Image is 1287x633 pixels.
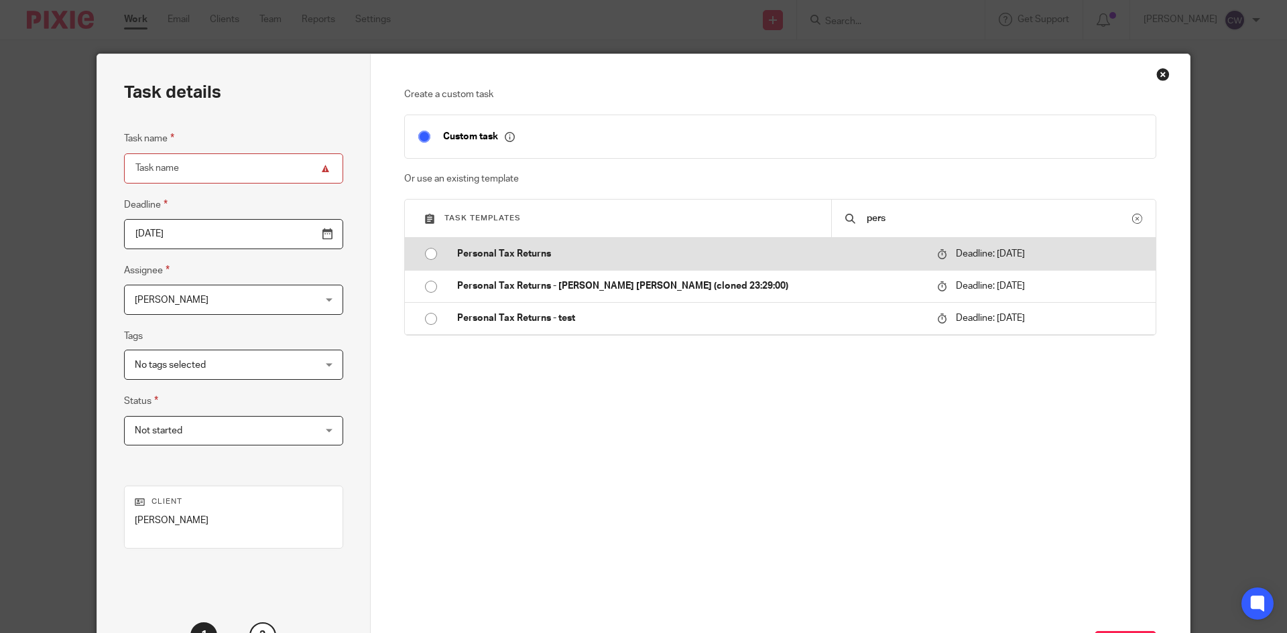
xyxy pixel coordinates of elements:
[124,131,174,146] label: Task name
[124,263,170,278] label: Assignee
[457,311,924,325] p: Personal Tax Returns - test
[404,172,1157,186] p: Or use an existing template
[956,313,1025,323] span: Deadline: [DATE]
[135,496,332,507] p: Client
[135,295,208,305] span: [PERSON_NAME]
[124,81,221,104] h2: Task details
[135,360,206,370] span: No tags selected
[444,214,521,222] span: Task templates
[1156,68,1170,81] div: Close this dialog window
[124,219,343,249] input: Pick a date
[124,153,343,184] input: Task name
[443,131,515,143] p: Custom task
[135,514,332,527] p: [PERSON_NAME]
[404,88,1157,101] p: Create a custom task
[457,279,924,293] p: Personal Tax Returns - [PERSON_NAME] [PERSON_NAME] (cloned 23:29:00)
[457,247,924,261] p: Personal Tax Returns
[956,249,1025,259] span: Deadline: [DATE]
[865,211,1132,226] input: Search...
[124,330,143,343] label: Tags
[124,197,168,212] label: Deadline
[956,281,1025,291] span: Deadline: [DATE]
[135,426,182,435] span: Not started
[124,393,158,409] label: Status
